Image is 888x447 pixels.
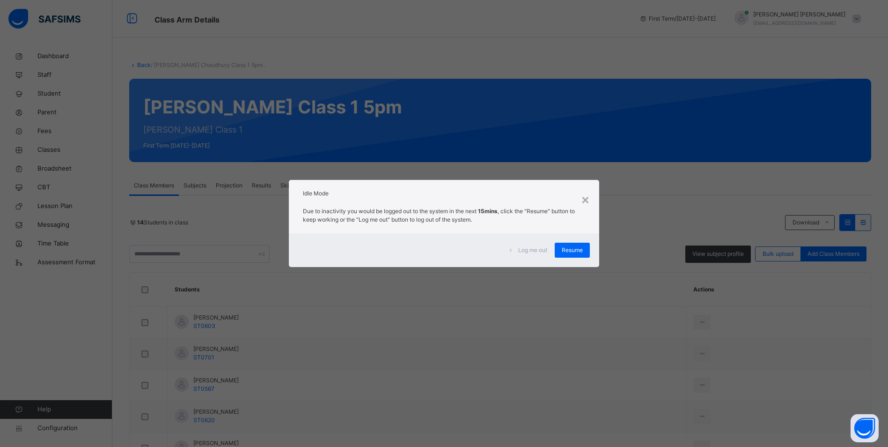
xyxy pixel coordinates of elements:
p: Due to inactivity you would be logged out to the system in the next , click the "Resume" button t... [303,207,586,224]
span: Resume [562,246,583,254]
h2: Idle Mode [303,189,586,198]
div: × [581,189,590,209]
strong: 15mins [478,208,498,215]
span: Log me out [518,246,547,254]
button: Open asap [851,414,879,442]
